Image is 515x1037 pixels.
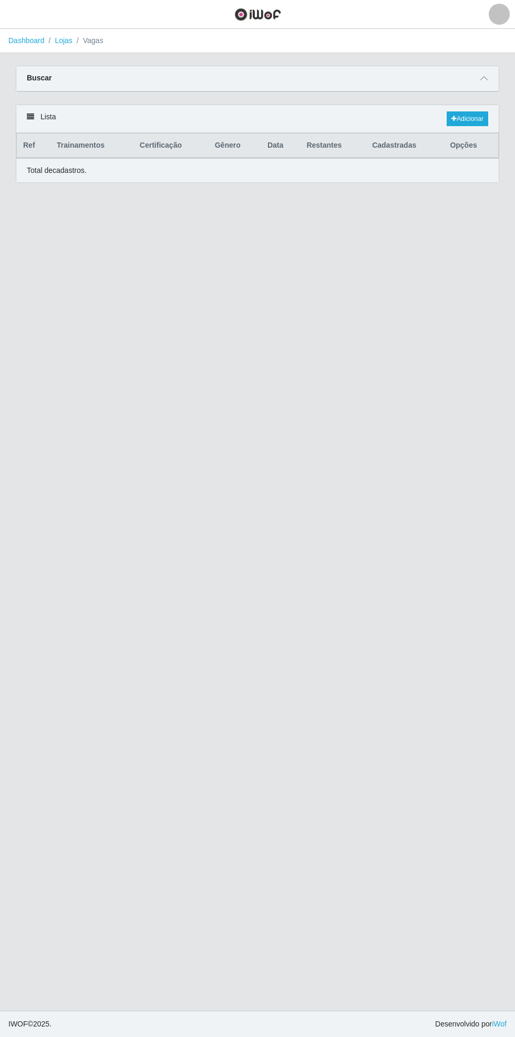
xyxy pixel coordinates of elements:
[55,36,72,45] a: Lojas
[16,105,499,133] div: Lista
[8,1019,51,1030] span: © 2025 .
[27,165,87,176] p: Total de cadastros.
[73,35,104,46] li: Vagas
[234,8,281,21] img: CoreUI Logo
[8,1020,28,1028] span: IWOF
[209,134,261,158] th: Gênero
[444,134,498,158] th: Opções
[27,74,51,82] strong: Buscar
[8,36,45,45] a: Dashboard
[366,134,444,158] th: Cadastradas
[133,134,209,158] th: Certificação
[261,134,301,158] th: Data
[50,134,133,158] th: Trainamentos
[447,111,488,126] a: Adicionar
[300,134,366,158] th: Restantes
[435,1019,507,1030] span: Desenvolvido por
[17,134,51,158] th: Ref
[492,1020,507,1028] a: iWof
